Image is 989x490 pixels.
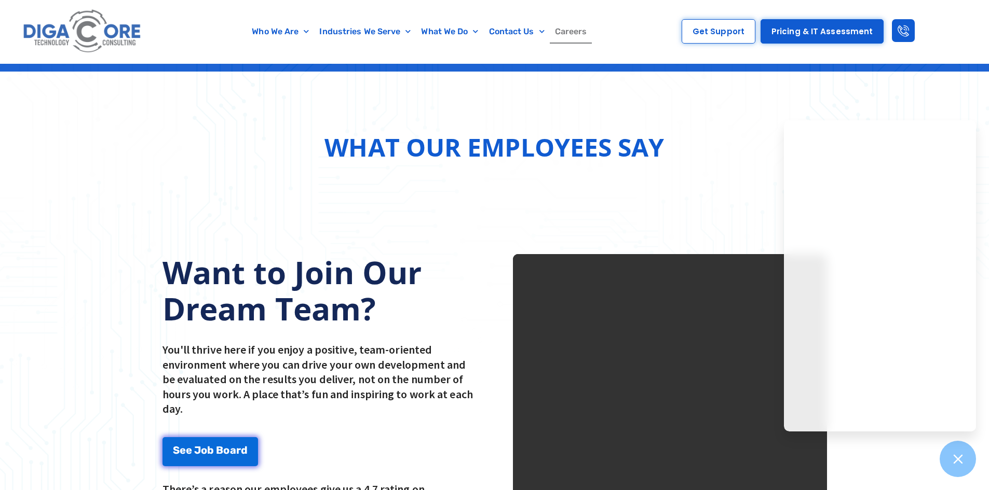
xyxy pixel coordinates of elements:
h2: Want to Join Our Dream Team? [162,254,477,327]
span: e [180,445,186,455]
a: What We Do [416,20,483,44]
a: Careers [550,20,592,44]
a: Industries We Serve [314,20,416,44]
span: J [194,445,201,455]
span: r [236,445,241,455]
iframe: Chatgenie Messenger [784,120,976,431]
span: o [223,445,229,455]
a: Get Support [682,19,755,44]
a: Contact Us [484,20,550,44]
a: Pricing & IT Assessment [761,19,884,44]
img: Digacore logo 1 [20,5,145,58]
nav: Menu [195,20,645,44]
span: Pricing & IT Assessment [771,27,873,35]
span: e [186,445,192,455]
span: a [230,445,236,455]
span: o [201,445,207,455]
span: Get Support [693,27,744,35]
span: B [216,445,223,455]
p: You'll thrive here if you enjoy a positive, team-oriented environment where you can drive your ow... [162,342,477,416]
a: See Job Board [162,437,258,466]
h2: What Our Employees Say [324,129,664,166]
a: Who We Are [247,20,314,44]
span: d [241,445,248,455]
span: S [173,445,180,455]
span: b [207,445,214,455]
